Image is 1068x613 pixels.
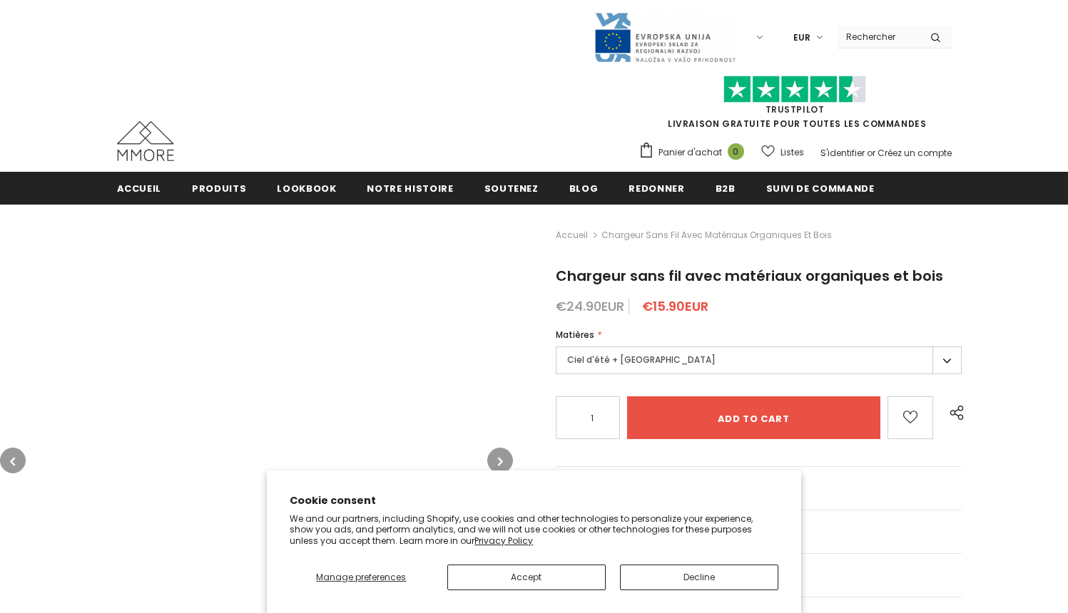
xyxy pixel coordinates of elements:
input: Search Site [838,26,920,47]
span: Produits [192,182,246,195]
a: Notre histoire [367,172,453,204]
span: Blog [569,182,599,195]
a: S'identifier [820,147,865,159]
span: €15.90EUR [642,297,708,315]
span: EUR [793,31,810,45]
a: B2B [716,172,736,204]
a: Blog [569,172,599,204]
a: Privacy Policy [474,535,533,547]
span: Manage preferences [316,571,406,583]
a: Listes [761,140,804,165]
a: TrustPilot [766,103,825,115]
span: Accueil [117,182,162,195]
a: Accueil [117,172,162,204]
button: Accept [447,565,606,590]
button: Manage preferences [290,565,432,590]
span: or [867,147,875,159]
h2: Cookie consent [290,493,778,508]
span: soutenez [484,182,539,195]
p: We and our partners, including Shopify, use cookies and other technologies to personalize your ex... [290,513,778,547]
img: Faites confiance aux étoiles pilotes [723,76,866,103]
span: Listes [780,145,804,160]
a: soutenez [484,172,539,204]
a: Les questions générales [556,467,962,510]
span: Suivi de commande [766,182,875,195]
input: Add to cart [627,396,880,439]
a: Produits [192,172,246,204]
a: Suivi de commande [766,172,875,204]
a: Créez un compte [878,147,952,159]
a: Javni Razpis [594,31,736,43]
span: LIVRAISON GRATUITE POUR TOUTES LES COMMANDES [639,82,952,130]
label: Ciel d'été + [GEOGRAPHIC_DATA] [556,346,962,374]
span: Redonner [629,182,684,195]
span: Matières [556,329,594,341]
span: B2B [716,182,736,195]
img: Cas MMORE [117,121,174,161]
span: Chargeur sans fil avec matériaux organiques et bois [556,266,943,286]
img: Javni Razpis [594,11,736,63]
span: 0 [728,143,744,160]
span: Lookbook [277,182,336,195]
a: Panier d'achat 0 [639,142,751,163]
a: Redonner [629,172,684,204]
a: Lookbook [277,172,336,204]
span: €24.90EUR [556,297,624,315]
button: Decline [620,565,778,590]
span: Notre histoire [367,182,453,195]
span: Chargeur sans fil avec matériaux organiques et bois [601,227,832,244]
span: Panier d'achat [658,145,722,160]
a: Accueil [556,227,588,244]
